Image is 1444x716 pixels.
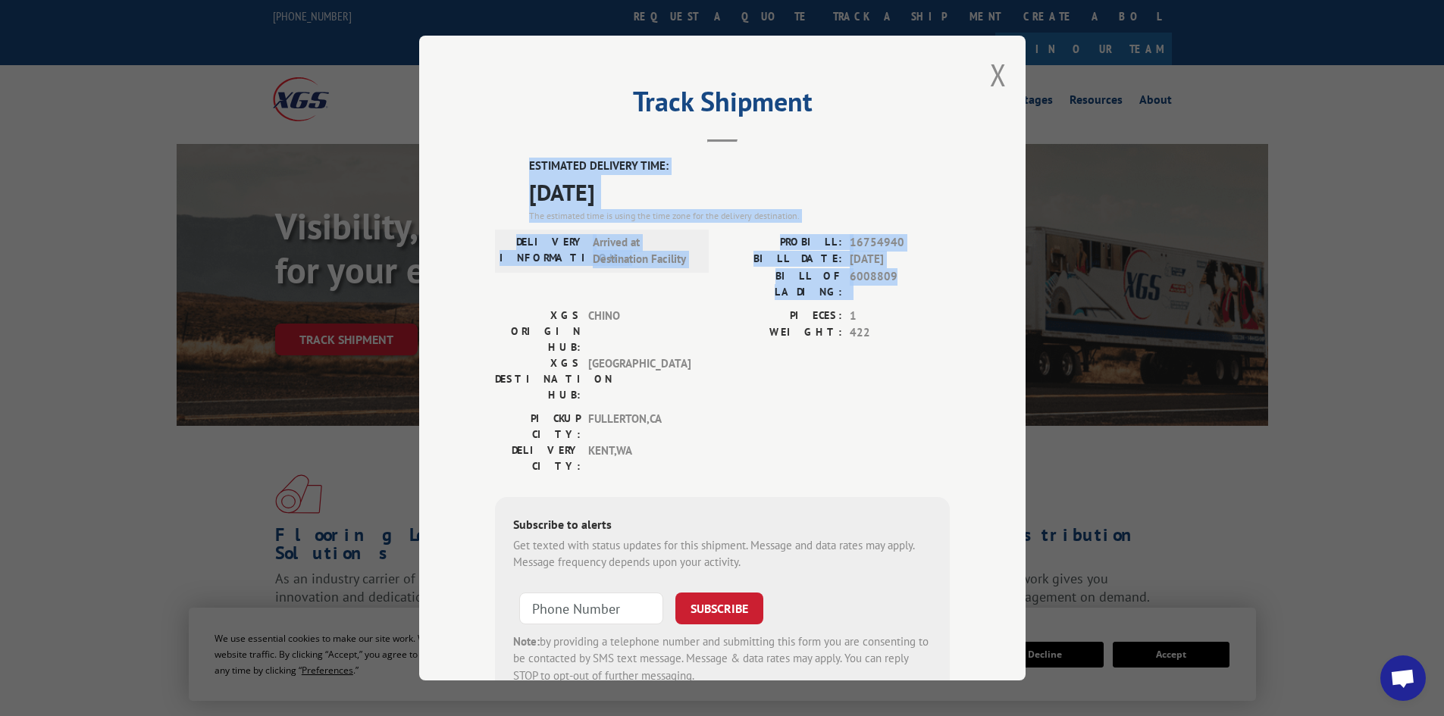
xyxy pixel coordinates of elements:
[529,209,950,223] div: The estimated time is using the time zone for the delivery destination.
[519,592,663,624] input: Phone Number
[495,442,581,474] label: DELIVERY CITY:
[588,355,691,403] span: [GEOGRAPHIC_DATA]
[529,175,950,209] span: [DATE]
[513,515,932,537] div: Subscribe to alerts
[513,633,932,685] div: by providing a telephone number and submitting this form you are consenting to be contacted by SM...
[990,55,1007,95] button: Close modal
[722,234,842,252] label: PROBILL:
[495,355,581,403] label: XGS DESTINATION HUB:
[495,308,581,355] label: XGS ORIGIN HUB:
[850,234,950,252] span: 16754940
[722,268,842,300] label: BILL OF LADING:
[495,91,950,120] h2: Track Shipment
[588,411,691,442] span: FULLERTON , CA
[850,324,950,342] span: 422
[850,251,950,268] span: [DATE]
[495,411,581,442] label: PICKUP CITY:
[588,308,691,355] span: CHINO
[500,234,585,268] label: DELIVERY INFORMATION:
[588,442,691,474] span: KENT , WA
[850,268,950,300] span: 6008809
[513,537,932,571] div: Get texted with status updates for this shipment. Message and data rates may apply. Message frequ...
[675,592,763,624] button: SUBSCRIBE
[722,308,842,325] label: PIECES:
[529,158,950,175] label: ESTIMATED DELIVERY TIME:
[593,234,695,268] span: Arrived at Destination Facility
[513,634,540,649] strong: Note:
[850,308,950,325] span: 1
[722,251,842,268] label: BILL DATE:
[1380,655,1426,701] a: Open chat
[722,324,842,342] label: WEIGHT:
